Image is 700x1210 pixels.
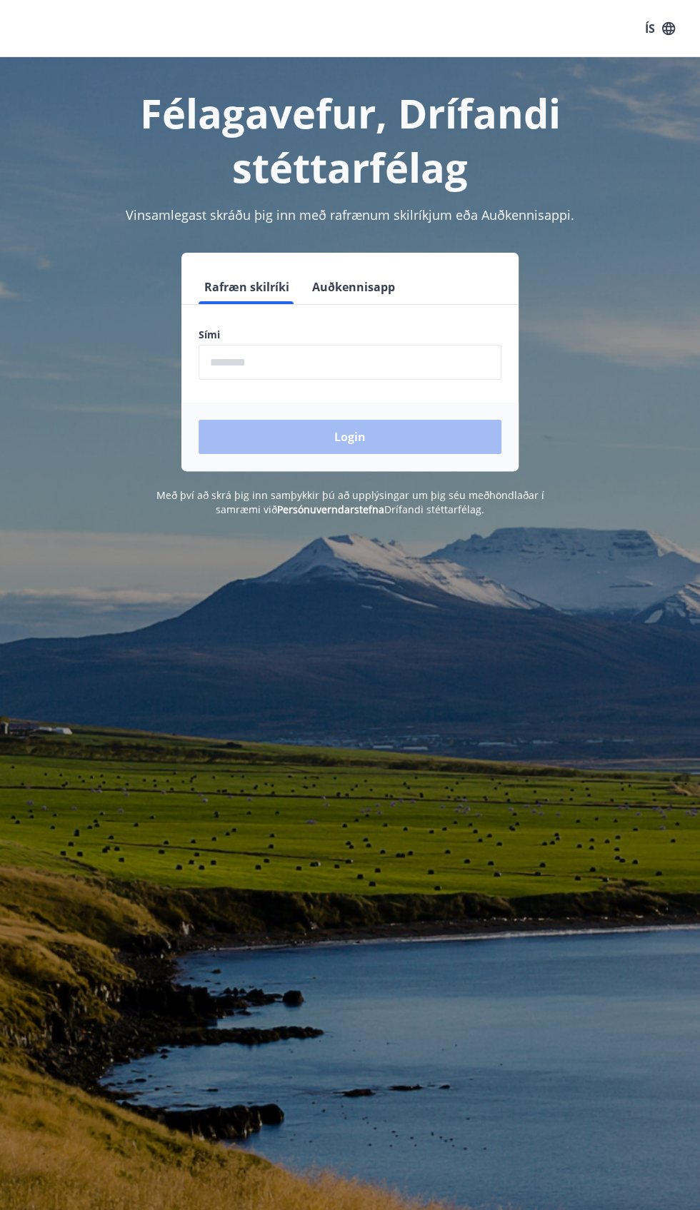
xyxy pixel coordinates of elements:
[637,16,683,41] button: ÍS
[156,488,544,516] span: Með því að skrá þig inn samþykkir þú að upplýsingar um þig séu meðhöndlaðar í samræmi við Drífand...
[277,503,384,516] a: Persónuverndarstefna
[199,328,501,342] label: Sími
[126,206,574,223] span: Vinsamlegast skráðu þig inn með rafrænum skilríkjum eða Auðkennisappi.
[17,86,683,194] h1: Félagavefur, Drífandi stéttarfélag
[306,270,401,304] button: Auðkennisapp
[199,270,295,304] button: Rafræn skilríki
